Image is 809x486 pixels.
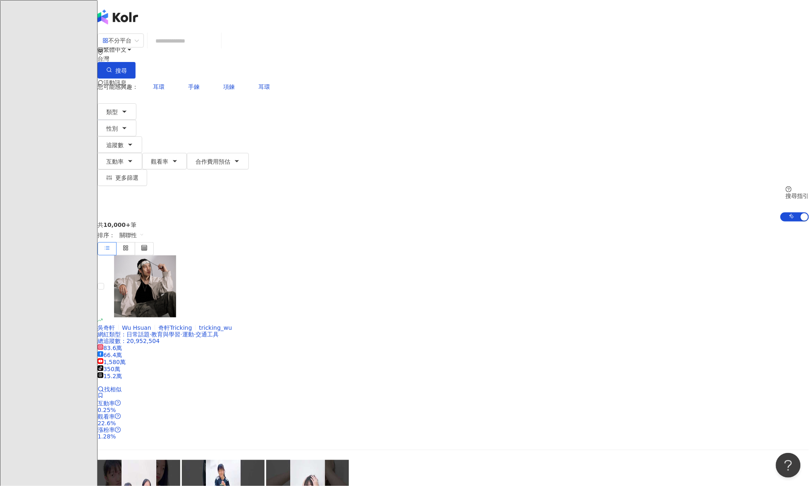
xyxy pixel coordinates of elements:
[98,420,809,426] div: 22.6%
[98,49,103,55] span: environment
[115,174,138,181] span: 更多篩選
[182,331,194,338] span: 運動
[223,83,235,90] span: 項鍊
[144,79,173,95] button: 耳環
[98,331,809,338] div: 網紅類型 ：
[98,352,122,358] span: 66.4萬
[153,83,165,90] span: 耳環
[98,324,115,331] span: 吳奇軒
[106,109,118,115] span: 類型
[103,222,131,228] span: 10,000+
[250,79,279,95] button: 耳環
[98,83,138,90] span: 您可能感興趣：
[150,331,151,338] span: ·
[98,373,122,379] span: 15.2萬
[151,158,168,165] span: 觀看率
[98,169,147,186] button: 更多篩選
[98,338,809,344] div: 總追蹤數 ： 20,952,504
[98,222,809,228] div: 共 筆
[115,67,127,74] span: 搜尋
[98,366,120,372] span: 350萬
[98,407,809,413] div: 0.25%
[126,331,150,338] span: 日常話題
[786,193,809,199] div: 搜尋指引
[103,34,131,47] div: 不分平台
[199,324,232,331] span: tricking_wu
[151,331,180,338] span: 教育與學習
[179,79,208,95] button: 手鍊
[106,125,118,132] span: 性別
[103,38,108,43] span: appstore
[98,103,136,120] button: 類型
[114,255,176,317] img: KOL Avatar
[115,400,121,406] span: question-circle
[106,142,124,148] span: 追蹤數
[196,158,230,165] span: 合作費用預估
[194,331,196,338] span: ·
[122,324,151,331] span: Wu Hsuan
[104,386,122,393] span: 找相似
[98,10,138,24] img: logo
[98,345,122,351] span: 83.6萬
[187,153,249,169] button: 合作費用預估
[258,83,270,90] span: 耳環
[180,331,182,338] span: ·
[196,331,219,338] span: 交通工具
[215,79,243,95] button: 項鍊
[776,453,801,478] iframe: Help Scout Beacon - Open
[98,400,115,407] span: 互動率
[98,433,809,440] div: 1.28%
[98,55,809,62] div: 台灣
[98,136,142,153] button: 追蹤數
[98,386,122,393] a: 找相似
[158,324,192,331] span: 奇軒Tricking
[142,153,187,169] button: 觀看率
[98,62,136,79] button: 搜尋
[188,83,200,90] span: 手鍊
[103,79,126,86] span: 活動訊息
[98,228,809,242] div: 排序：
[98,426,115,433] span: 漲粉率
[786,186,792,192] span: question-circle
[119,229,144,242] span: 關聯性
[98,153,142,169] button: 互動率
[115,413,121,419] span: question-circle
[115,427,121,433] span: question-circle
[98,413,115,420] span: 觀看率
[98,120,136,136] button: 性別
[98,359,126,365] span: 1,580萬
[106,158,124,165] span: 互動率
